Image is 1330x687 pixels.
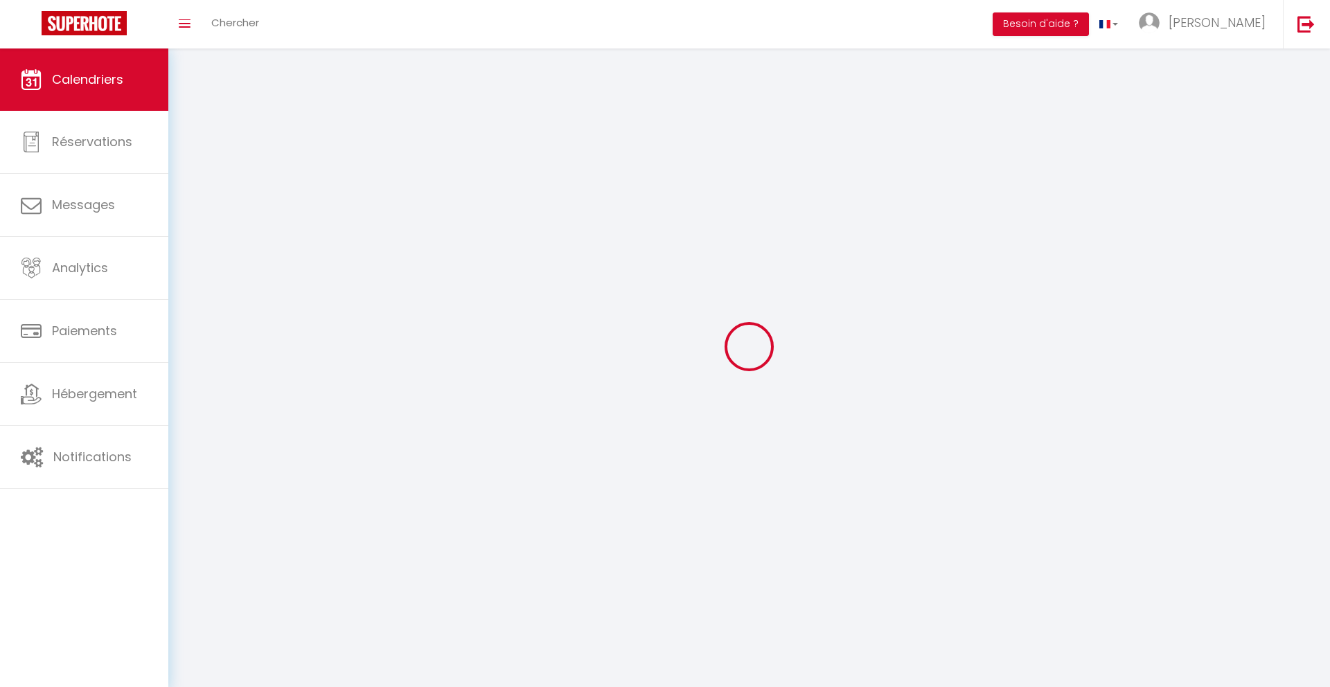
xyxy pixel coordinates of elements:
[1169,14,1266,31] span: [PERSON_NAME]
[52,71,123,88] span: Calendriers
[52,259,108,276] span: Analytics
[52,322,117,339] span: Paiements
[42,11,127,35] img: Super Booking
[52,385,137,402] span: Hébergement
[52,196,115,213] span: Messages
[1297,15,1315,33] img: logout
[1139,12,1160,33] img: ...
[211,15,259,30] span: Chercher
[993,12,1089,36] button: Besoin d'aide ?
[52,133,132,150] span: Réservations
[53,448,132,465] span: Notifications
